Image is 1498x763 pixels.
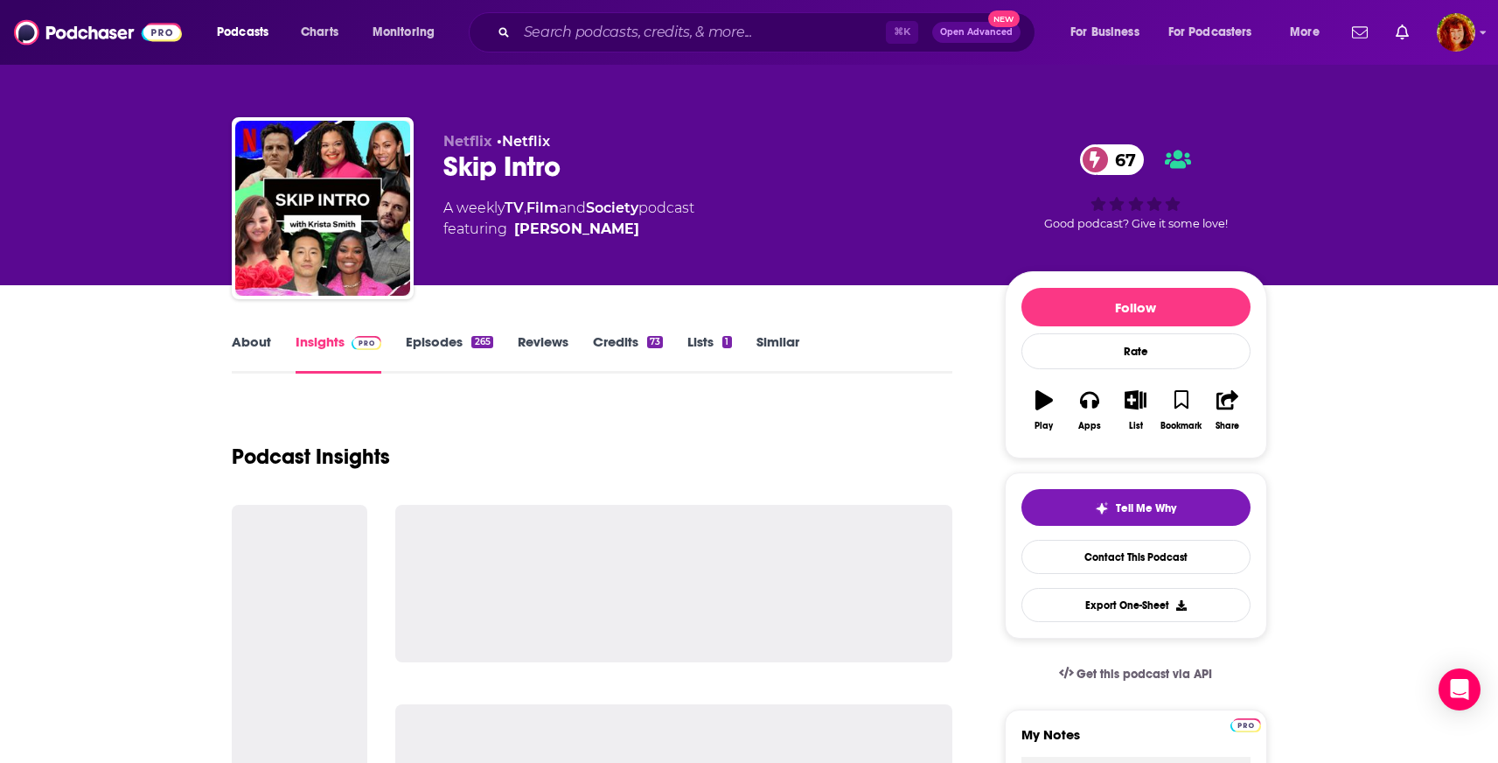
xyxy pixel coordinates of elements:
img: Podchaser Pro [352,336,382,350]
a: InsightsPodchaser Pro [296,333,382,374]
span: New [988,10,1020,27]
a: Episodes265 [406,333,492,374]
button: Share [1204,379,1250,442]
button: Bookmark [1159,379,1204,442]
span: Get this podcast via API [1076,667,1212,682]
input: Search podcasts, credits, & more... [517,18,886,46]
span: Tell Me Why [1116,501,1176,515]
a: Show notifications dropdown [1389,17,1416,47]
button: List [1112,379,1158,442]
a: Society [586,199,638,216]
div: Open Intercom Messenger [1439,668,1481,710]
div: Bookmark [1160,421,1202,431]
a: Krista Smith [514,219,639,240]
a: Contact This Podcast [1021,540,1251,574]
img: Skip Intro [235,121,410,296]
img: Podchaser Pro [1230,718,1261,732]
a: Film [526,199,559,216]
span: featuring [443,219,694,240]
span: • [497,133,550,150]
a: 67 [1080,144,1145,175]
span: , [524,199,526,216]
a: Netflix [502,133,550,150]
span: More [1290,20,1320,45]
span: Charts [301,20,338,45]
div: Apps [1078,421,1101,431]
span: 67 [1097,144,1145,175]
div: A weekly podcast [443,198,694,240]
div: List [1129,421,1143,431]
span: Logged in as rpalermo [1437,13,1475,52]
div: Play [1035,421,1053,431]
button: Play [1021,379,1067,442]
img: tell me why sparkle [1095,501,1109,515]
a: Charts [289,18,349,46]
button: Open AdvancedNew [932,22,1021,43]
span: Netflix [443,133,492,150]
span: Monitoring [373,20,435,45]
span: Open Advanced [940,28,1013,37]
button: tell me why sparkleTell Me Why [1021,489,1251,526]
h1: Podcast Insights [232,444,390,470]
a: Get this podcast via API [1045,653,1227,696]
a: Show notifications dropdown [1345,17,1375,47]
span: For Podcasters [1168,20,1252,45]
div: 1 [722,336,731,348]
span: Good podcast? Give it some love! [1044,217,1228,230]
label: My Notes [1021,726,1251,757]
img: Podchaser - Follow, Share and Rate Podcasts [14,16,182,49]
span: Podcasts [217,20,268,45]
a: About [232,333,271,374]
button: open menu [205,18,291,46]
a: Lists1 [687,333,731,374]
button: open menu [360,18,457,46]
div: Rate [1021,333,1251,369]
div: Share [1216,421,1239,431]
button: Export One-Sheet [1021,588,1251,622]
div: Search podcasts, credits, & more... [485,12,1052,52]
a: TV [505,199,524,216]
button: Show profile menu [1437,13,1475,52]
a: Pro website [1230,716,1261,732]
div: 265 [471,336,492,348]
a: Credits73 [593,333,663,374]
img: User Profile [1437,13,1475,52]
button: open menu [1278,18,1341,46]
button: open menu [1157,18,1278,46]
div: 73 [647,336,663,348]
a: Reviews [518,333,568,374]
button: Apps [1067,379,1112,442]
span: ⌘ K [886,21,918,44]
span: and [559,199,586,216]
div: 67Good podcast? Give it some love! [1005,133,1267,241]
a: Similar [756,333,799,374]
span: For Business [1070,20,1139,45]
button: Follow [1021,288,1251,326]
button: open menu [1058,18,1161,46]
